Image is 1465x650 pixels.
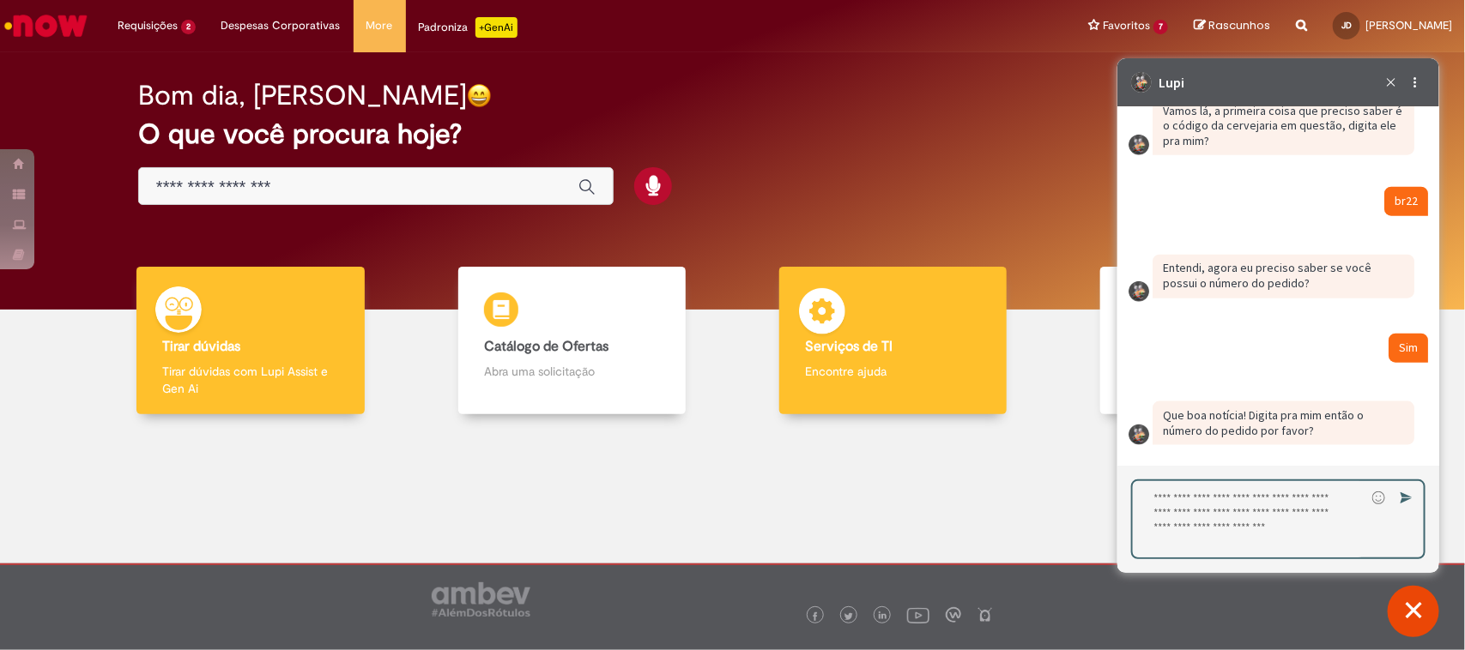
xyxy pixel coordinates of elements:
[805,363,981,380] p: Encontre ajuda
[946,607,961,623] img: logo_footer_workplace.png
[1153,20,1168,34] span: 7
[1388,586,1439,637] button: Fechar conversa de suporte
[138,119,1327,149] h2: O que você procura hoje?
[811,612,820,621] img: logo_footer_facebook.png
[1117,58,1439,573] iframe: Suporte do Bate-Papo
[411,267,732,415] a: Catálogo de Ofertas Abra uma solicitação
[1208,17,1270,33] span: Rascunhos
[467,83,492,108] img: happy-face.png
[805,338,893,355] b: Serviços de TI
[90,267,411,415] a: Tirar dúvidas Tirar dúvidas com Lupi Assist e Gen Ai
[1365,18,1452,33] span: [PERSON_NAME]
[162,338,240,355] b: Tirar dúvidas
[844,612,853,621] img: logo_footer_twitter.png
[907,604,929,626] img: logo_footer_youtube.png
[1103,17,1150,34] span: Favoritos
[118,17,178,34] span: Requisições
[879,611,887,622] img: logo_footer_linkedin.png
[484,338,608,355] b: Catálogo de Ofertas
[162,363,338,397] p: Tirar dúvidas com Lupi Assist e Gen Ai
[138,81,467,111] h2: Bom dia, [PERSON_NAME]
[1054,267,1375,415] a: Base de Conhecimento Consulte e aprenda
[978,607,993,623] img: logo_footer_naosei.png
[484,363,660,380] p: Abra uma solicitação
[2,9,90,43] img: ServiceNow
[475,17,518,38] p: +GenAi
[221,17,341,34] span: Despesas Corporativas
[366,17,393,34] span: More
[733,267,1054,415] a: Serviços de TI Encontre ajuda
[419,17,518,38] div: Padroniza
[432,582,530,617] img: logo_footer_ambev_rotulo_gray.png
[181,20,196,34] span: 2
[1341,20,1352,31] span: JD
[1194,18,1270,34] a: Rascunhos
